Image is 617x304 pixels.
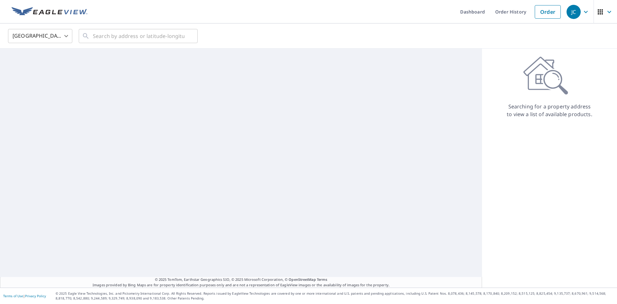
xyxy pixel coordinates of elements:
img: EV Logo [12,7,87,17]
input: Search by address or latitude-longitude [93,27,184,45]
span: © 2025 TomTom, Earthstar Geographics SIO, © 2025 Microsoft Corporation, © [155,277,327,282]
p: © 2025 Eagle View Technologies, Inc. and Pictometry International Corp. All Rights Reserved. Repo... [56,291,614,301]
div: [GEOGRAPHIC_DATA] [8,27,72,45]
a: Order [535,5,561,19]
a: OpenStreetMap [289,277,316,282]
a: Terms [317,277,327,282]
p: Searching for a property address to view a list of available products. [506,103,593,118]
a: Privacy Policy [25,294,46,298]
p: | [3,294,46,298]
a: Terms of Use [3,294,23,298]
div: JC [567,5,581,19]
